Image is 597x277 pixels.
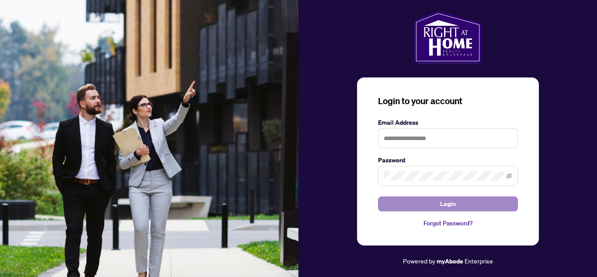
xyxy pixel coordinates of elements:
[378,196,518,211] button: Login
[465,257,493,265] span: Enterprise
[378,95,518,107] h3: Login to your account
[378,118,518,127] label: Email Address
[437,256,463,266] a: myAbode
[506,173,512,179] span: eye-invisible
[378,155,518,165] label: Password
[403,257,435,265] span: Powered by
[414,11,482,63] img: ma-logo
[378,218,518,228] a: Forgot Password?
[440,197,456,211] span: Login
